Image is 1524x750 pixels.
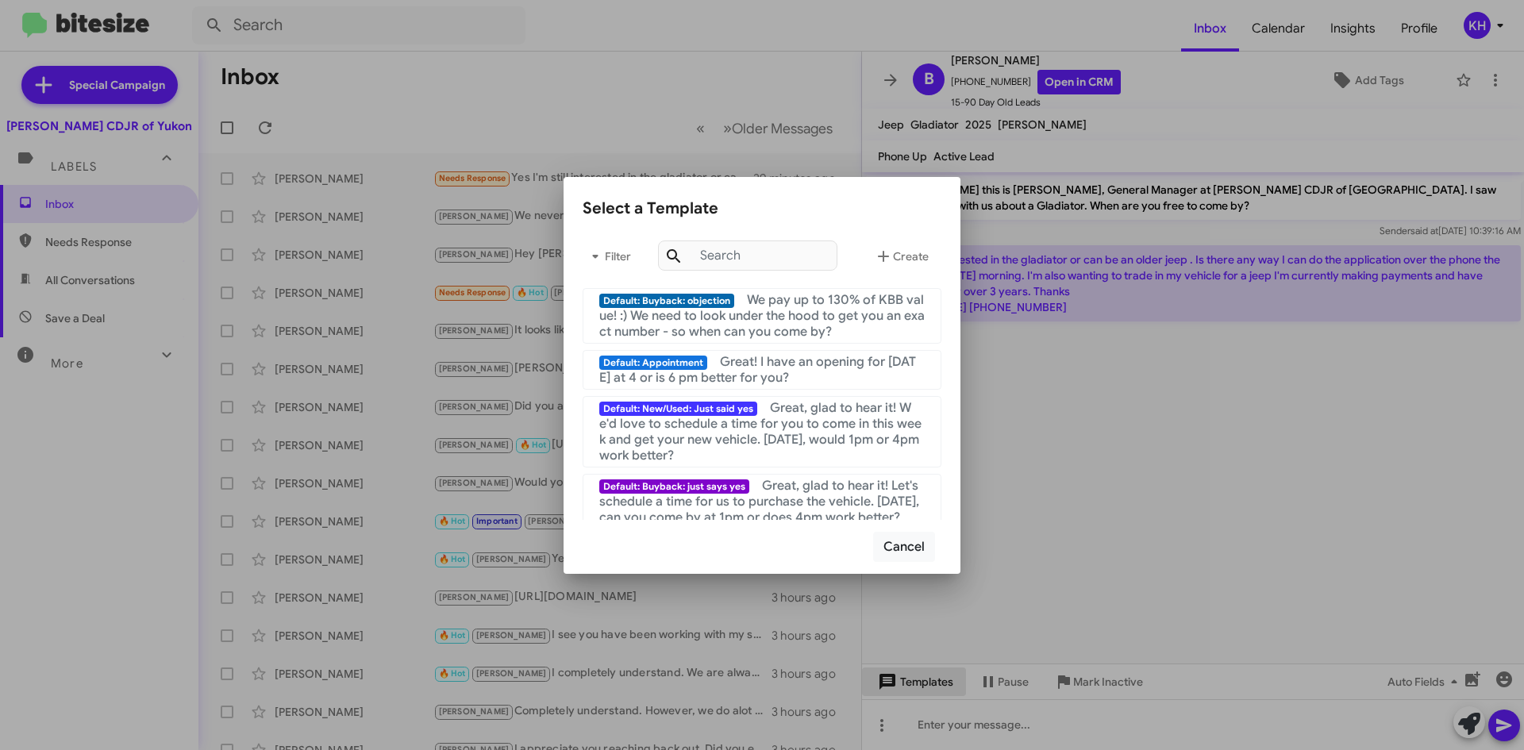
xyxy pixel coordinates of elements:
[583,242,633,271] span: Filter
[861,237,941,275] button: Create
[658,240,837,271] input: Search
[599,356,707,370] span: Default: Appointment
[599,478,919,525] span: Great, glad to hear it! Let's schedule a time for us to purchase the vehicle. [DATE], can you com...
[599,479,749,494] span: Default: Buyback: just says yes
[599,294,734,308] span: Default: Buyback: objection
[874,242,929,271] span: Create
[583,237,633,275] button: Filter
[599,400,922,463] span: Great, glad to hear it! We'd love to schedule a time for you to come in this week and get your ne...
[599,292,925,340] span: We pay up to 130% of KBB value! :) We need to look under the hood to get you an exact number - so...
[873,532,935,562] button: Cancel
[599,354,916,386] span: Great! I have an opening for [DATE] at 4 or is 6 pm better for you?
[583,196,941,221] div: Select a Template
[599,402,757,416] span: Default: New/Used: Just said yes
